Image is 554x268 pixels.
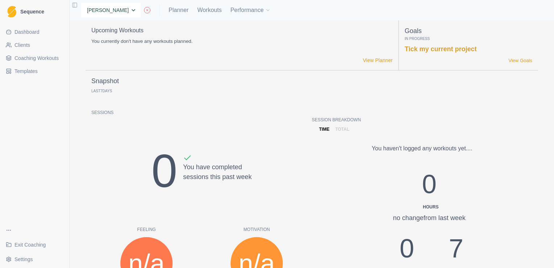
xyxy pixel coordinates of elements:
a: LogoSequence [3,3,66,20]
span: Sequence [20,9,44,14]
div: 0 [152,136,177,206]
p: Goals [405,26,532,36]
p: In Progress [405,36,532,41]
a: Dashboard [3,26,66,38]
div: Hours [383,204,479,210]
a: Tick my current project [405,45,477,53]
img: Logo [7,6,16,18]
p: Snapshot [91,76,119,86]
a: Exit Coaching [3,239,66,251]
a: Clients [3,39,66,51]
a: View Planner [363,57,393,64]
a: View Goals [508,57,532,64]
span: Coaching Workouts [15,54,59,62]
a: Coaching Workouts [3,52,66,64]
span: Templates [15,68,38,75]
a: Planner [169,6,189,15]
div: 0 [380,165,479,210]
p: You currently don't have any workouts planned. [91,38,393,45]
p: You haven't logged any workouts yet.... [372,144,472,153]
a: Workouts [197,6,222,15]
span: Exit Coaching [15,241,46,248]
div: no change from last week [380,213,479,223]
p: Feeling [91,226,202,233]
p: Motivation [202,226,312,233]
div: You have completed sessions this past week [183,154,252,206]
button: Settings [3,253,66,265]
button: Performance [230,3,271,17]
p: Last Days [91,89,112,93]
span: Clients [15,41,30,49]
p: Session Breakdown [312,117,532,123]
p: total [335,126,350,133]
p: Sessions [91,109,312,116]
p: Upcoming Workouts [91,26,393,35]
span: Dashboard [15,28,40,36]
p: time [319,126,330,133]
span: 7 [100,89,103,93]
a: Templates [3,65,66,77]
